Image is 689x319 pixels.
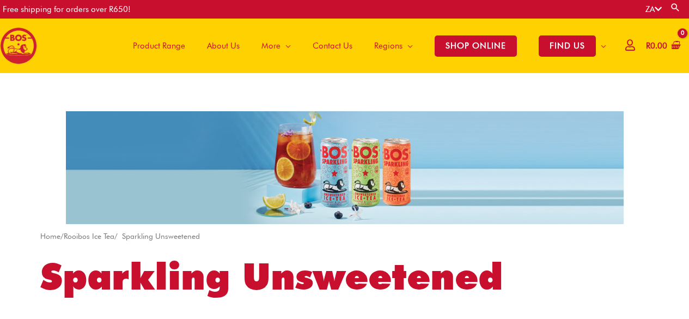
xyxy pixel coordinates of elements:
[670,2,681,13] a: Search button
[261,29,281,62] span: More
[40,232,60,240] a: Home
[64,232,114,240] a: Rooibos Ice Tea
[313,29,352,62] span: Contact Us
[207,29,240,62] span: About Us
[40,251,649,302] h1: Sparkling Unsweetened
[133,29,185,62] span: Product Range
[539,35,596,57] span: FIND US
[644,34,681,58] a: View Shopping Cart, empty
[122,19,196,73] a: Product Range
[40,230,649,243] nav: Breadcrumb
[424,19,528,73] a: SHOP ONLINE
[363,19,424,73] a: Regions
[646,41,650,51] span: R
[196,19,251,73] a: About Us
[302,19,363,73] a: Contact Us
[435,35,517,57] span: SHOP ONLINE
[114,19,617,73] nav: Site Navigation
[645,4,662,14] a: ZA
[251,19,302,73] a: More
[374,29,403,62] span: Regions
[646,41,667,51] bdi: 0.00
